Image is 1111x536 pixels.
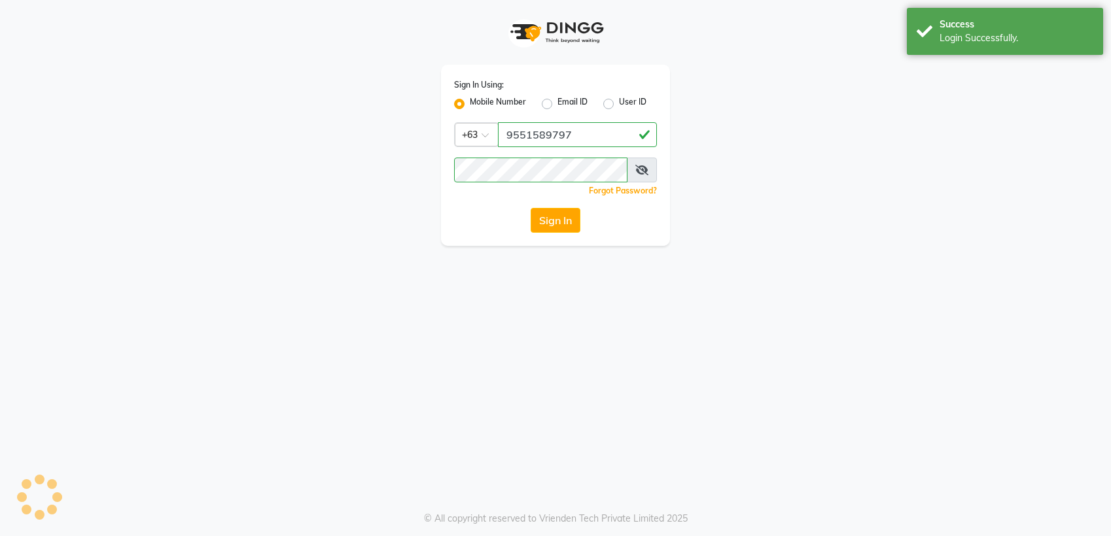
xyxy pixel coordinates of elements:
img: logo1.svg [503,13,608,52]
label: User ID [619,96,646,112]
label: Mobile Number [470,96,526,112]
div: Success [940,18,1093,31]
a: Forgot Password? [589,186,657,195]
label: Email ID [557,96,588,112]
input: Username [454,158,627,182]
input: Username [498,122,657,147]
button: Sign In [531,208,580,233]
label: Sign In Using: [454,79,504,91]
div: Login Successfully. [940,31,1093,45]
